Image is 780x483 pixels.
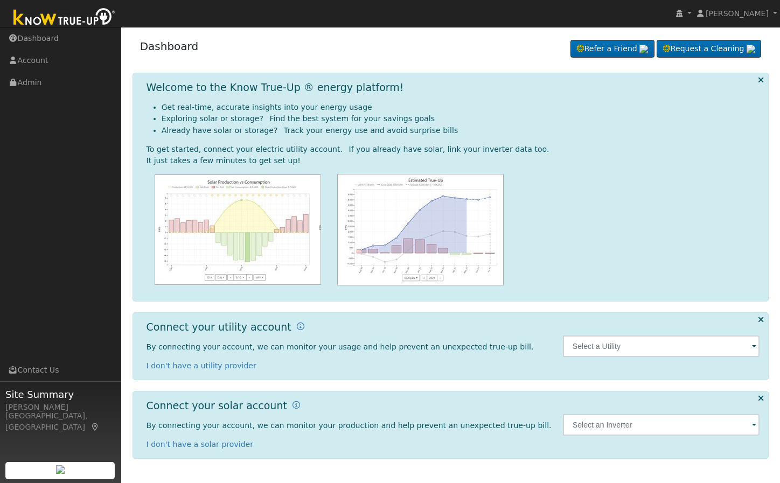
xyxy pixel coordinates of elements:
[147,144,760,155] div: To get started, connect your electric utility account. If you already have solar, link your inver...
[563,335,760,357] input: Select a Utility
[162,113,760,124] li: Exploring solar or storage? Find the best system for your savings goals
[90,423,100,431] a: Map
[147,321,291,333] h1: Connect your utility account
[140,40,199,53] a: Dashboard
[5,410,115,433] div: [GEOGRAPHIC_DATA], [GEOGRAPHIC_DATA]
[56,465,65,474] img: retrieve
[563,414,760,436] input: Select an Inverter
[570,40,654,58] a: Refer a Friend
[147,361,256,370] a: I don't have a utility provider
[5,402,115,413] div: [PERSON_NAME]
[147,342,534,351] span: By connecting your account, we can monitor your usage and help prevent an unexpected true-up bill.
[162,125,760,136] li: Already have solar or storage? Track your energy use and avoid surprise bills
[147,81,404,94] h1: Welcome to the Know True-Up ® energy platform!
[639,45,648,53] img: retrieve
[8,6,121,30] img: Know True-Up
[162,102,760,113] li: Get real-time, accurate insights into your energy usage
[747,45,755,53] img: retrieve
[147,155,760,166] div: It just takes a few minutes to get set up!
[147,400,287,412] h1: Connect your solar account
[657,40,761,58] a: Request a Cleaning
[147,440,254,449] a: I don't have a solar provider
[706,9,769,18] span: [PERSON_NAME]
[5,387,115,402] span: Site Summary
[147,421,552,430] span: By connecting your account, we can monitor your production and help prevent an unexpected true-up...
